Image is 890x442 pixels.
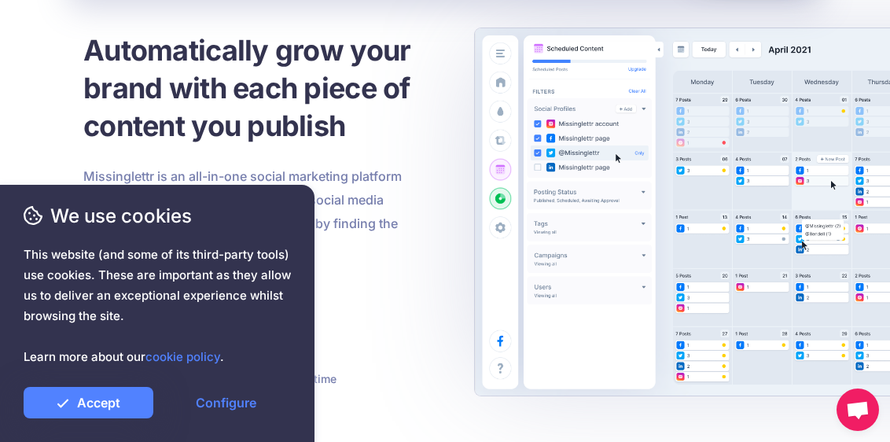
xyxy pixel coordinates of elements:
span: We use cookies [24,202,291,230]
a: Open chat [837,389,879,431]
a: Accept [24,387,153,418]
p: Missinglettr is an all-in-one social marketing platform that turns your content into engaging soc... [83,164,414,259]
span: This website (and some of its third-party tools) use cookies. These are important as they allow u... [24,245,291,367]
a: cookie policy [145,349,220,364]
h1: Automatically grow your brand with each piece of content you publish [83,31,484,145]
a: Configure [161,387,291,418]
